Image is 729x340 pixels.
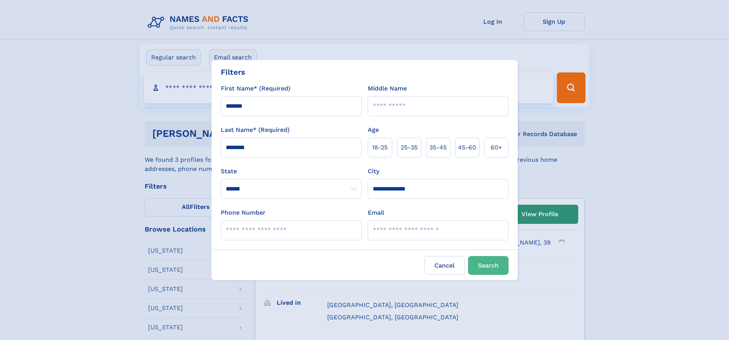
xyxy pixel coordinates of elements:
[221,167,362,176] label: State
[429,143,447,152] span: 35‑45
[368,167,379,176] label: City
[468,256,509,275] button: Search
[221,208,266,217] label: Phone Number
[368,84,407,93] label: Middle Name
[221,84,290,93] label: First Name* (Required)
[401,143,418,152] span: 25‑35
[424,256,465,275] label: Cancel
[221,125,290,135] label: Last Name* (Required)
[491,143,502,152] span: 60+
[458,143,476,152] span: 45‑60
[372,143,388,152] span: 18‑25
[221,66,245,78] div: Filters
[368,208,384,217] label: Email
[368,125,379,135] label: Age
